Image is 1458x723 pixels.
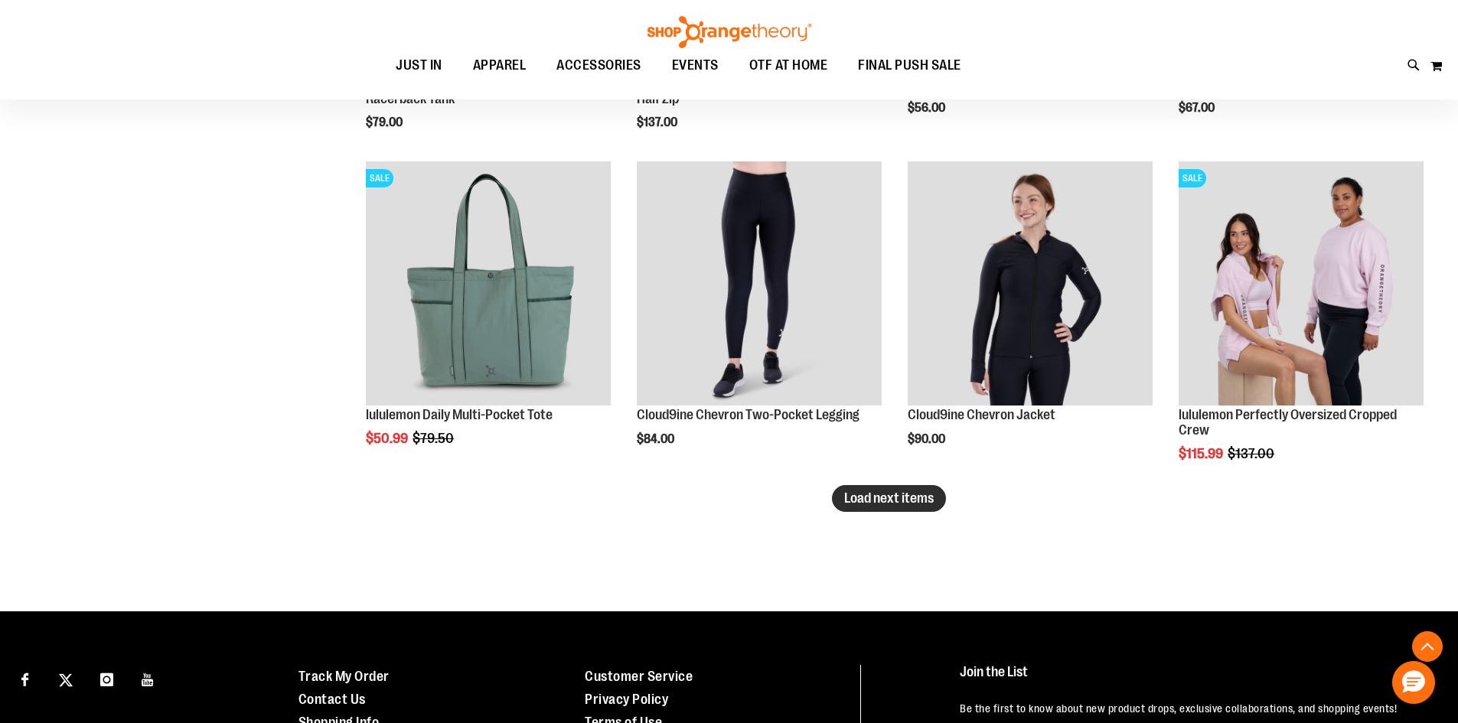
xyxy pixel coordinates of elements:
[960,701,1423,716] p: Be the first to know about new product drops, exclusive collaborations, and shopping events!
[637,76,857,106] a: lululemon Scuba Oversized Funnel Neck Half Zip
[366,169,393,187] span: SALE
[908,161,1153,409] a: Cloud9ine Chevron Jacket
[637,407,859,422] a: Cloud9ine Chevron Two-Pocket Legging
[366,161,611,409] a: lululemon Daily Multi-Pocket ToteSALE
[645,16,814,48] img: Shop Orangetheory
[637,116,680,129] span: $137.00
[843,48,977,83] a: FINAL PUSH SALE
[11,665,38,692] a: Visit our Facebook page
[541,48,657,83] a: ACCESSORIES
[366,407,553,422] a: lululemon Daily Multi-Pocket Tote
[473,48,527,83] span: APPAREL
[657,48,734,83] a: EVENTS
[908,161,1153,406] img: Cloud9ine Chevron Jacket
[749,48,828,83] span: OTF AT HOME
[908,407,1055,422] a: Cloud9ine Chevron Jacket
[1179,446,1225,461] span: $115.99
[585,669,693,684] a: Customer Service
[637,161,882,406] img: Cloud9ine Chevron Two-Pocket Legging
[53,665,80,692] a: Visit our X page
[637,432,677,446] span: $84.00
[380,48,458,83] a: JUST IN
[413,431,456,446] span: $79.50
[366,76,548,106] a: lululemon Ebb to Street Cropped Racerback Tank
[629,154,889,486] div: product
[366,161,611,406] img: lululemon Daily Multi-Pocket Tote
[556,48,641,83] span: ACCESSORIES
[832,485,946,512] button: Load next items
[358,154,618,486] div: product
[1171,154,1431,500] div: product
[93,665,120,692] a: Visit our Instagram page
[1179,161,1424,409] a: lululemon Perfectly Oversized Cropped CrewSALE
[298,692,366,707] a: Contact Us
[366,431,410,446] span: $50.99
[960,665,1423,693] h4: Join the List
[1228,446,1277,461] span: $137.00
[585,692,668,707] a: Privacy Policy
[1179,407,1397,438] a: lululemon Perfectly Oversized Cropped Crew
[844,490,934,506] span: Load next items
[858,48,961,83] span: FINAL PUSH SALE
[1179,169,1206,187] span: SALE
[672,48,719,83] span: EVENTS
[366,116,405,129] span: $79.00
[908,101,948,115] span: $56.00
[637,161,882,409] a: Cloud9ine Chevron Two-Pocket Legging
[734,48,843,83] a: OTF AT HOME
[458,48,542,83] a: APPAREL
[1392,661,1435,704] button: Hello, have a question? Let’s chat.
[59,673,73,687] img: Twitter
[908,432,948,446] span: $90.00
[135,665,161,692] a: Visit our Youtube page
[1412,631,1443,662] button: Back To Top
[396,48,442,83] span: JUST IN
[900,154,1160,486] div: product
[1179,161,1424,406] img: lululemon Perfectly Oversized Cropped Crew
[1179,101,1217,115] span: $67.00
[298,669,390,684] a: Track My Order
